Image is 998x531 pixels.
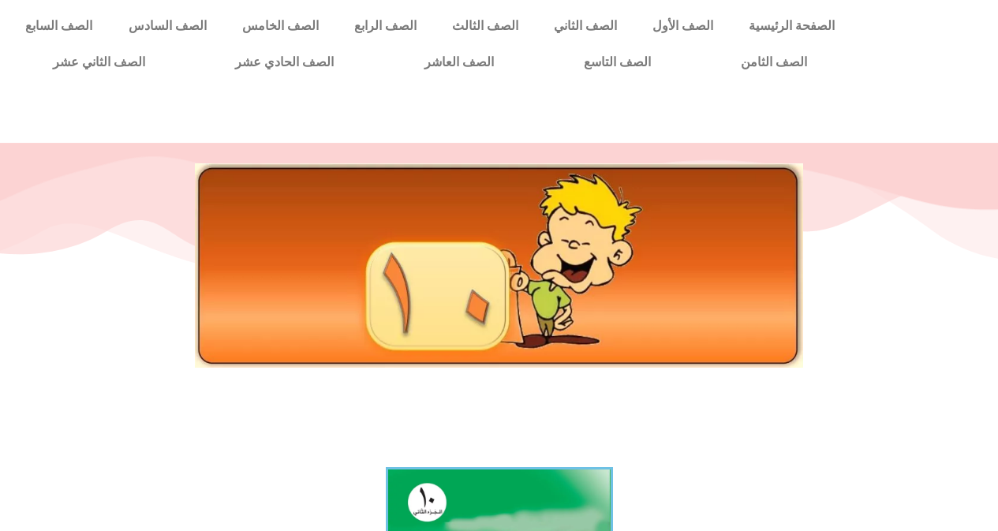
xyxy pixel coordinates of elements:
[379,44,539,80] a: الصف العاشر
[696,44,852,80] a: الصف الثامن
[110,8,224,44] a: الصف السادس
[539,44,696,80] a: الصف التاسع
[8,8,110,44] a: الصف السابع
[336,8,434,44] a: الصف الرابع
[731,8,852,44] a: الصفحة الرئيسية
[8,44,190,80] a: الصف الثاني عشر
[434,8,536,44] a: الصف الثالث
[536,8,634,44] a: الصف الثاني
[224,8,336,44] a: الصف الخامس
[190,44,379,80] a: الصف الحادي عشر
[634,8,731,44] a: الصف الأول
